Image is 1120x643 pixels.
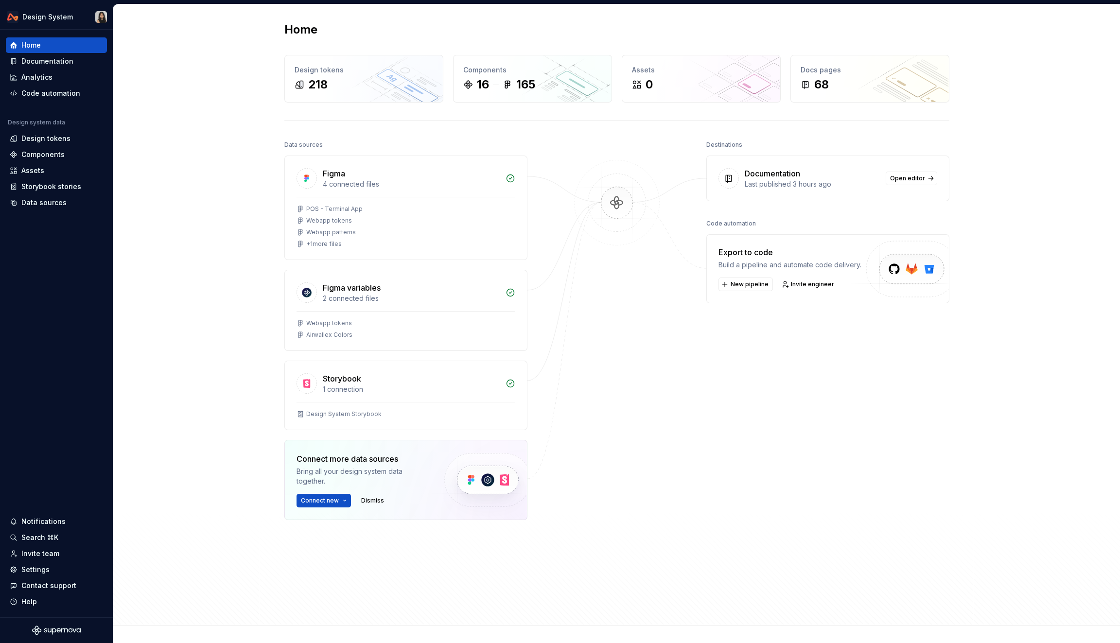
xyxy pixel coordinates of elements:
[323,373,361,384] div: Storybook
[779,278,839,291] a: Invite engineer
[323,179,500,189] div: 4 connected files
[306,205,363,213] div: POS - Terminal App
[2,6,111,27] button: Design SystemXiangjun
[6,195,107,210] a: Data sources
[6,37,107,53] a: Home
[21,581,76,591] div: Contact support
[284,156,527,260] a: Figma4 connected filesPOS - Terminal AppWebapp tokensWebapp patterns+1more files
[284,361,527,430] a: Storybook1 connectionDesign System Storybook
[301,497,339,504] span: Connect new
[323,294,500,303] div: 2 connected files
[463,65,602,75] div: Components
[284,55,443,103] a: Design tokens218
[6,53,107,69] a: Documentation
[21,182,81,191] div: Storybook stories
[6,147,107,162] a: Components
[7,11,18,23] img: 0733df7c-e17f-4421-95a9-ced236ef1ff0.png
[646,77,653,92] div: 0
[308,77,328,92] div: 218
[745,168,800,179] div: Documentation
[284,270,527,351] a: Figma variables2 connected filesWebapp tokensAirwallex Colors
[6,546,107,561] a: Invite team
[6,70,107,85] a: Analytics
[6,562,107,577] a: Settings
[21,150,65,159] div: Components
[21,56,73,66] div: Documentation
[731,280,769,288] span: New pipeline
[632,65,770,75] div: Assets
[297,494,351,507] button: Connect new
[21,88,80,98] div: Code automation
[357,494,388,507] button: Dismiss
[297,453,428,465] div: Connect more data sources
[306,410,382,418] div: Design System Storybook
[21,565,50,574] div: Settings
[21,198,67,208] div: Data sources
[718,246,861,258] div: Export to code
[32,626,81,635] svg: Supernova Logo
[516,77,535,92] div: 165
[6,163,107,178] a: Assets
[6,530,107,545] button: Search ⌘K
[718,260,861,270] div: Build a pipeline and automate code delivery.
[306,319,352,327] div: Webapp tokens
[323,282,381,294] div: Figma variables
[297,467,428,486] div: Bring all your design system data together.
[323,384,500,394] div: 1 connection
[801,65,939,75] div: Docs pages
[284,138,323,152] div: Data sources
[306,217,352,225] div: Webapp tokens
[95,11,107,23] img: Xiangjun
[306,228,356,236] div: Webapp patterns
[361,497,384,504] span: Dismiss
[21,166,44,175] div: Assets
[6,514,107,529] button: Notifications
[622,55,781,103] a: Assets0
[21,533,58,542] div: Search ⌘K
[890,174,925,182] span: Open editor
[284,22,317,37] h2: Home
[6,594,107,609] button: Help
[21,549,59,558] div: Invite team
[706,217,756,230] div: Code automation
[21,517,66,526] div: Notifications
[6,578,107,593] button: Contact support
[22,12,73,22] div: Design System
[886,172,937,185] a: Open editor
[323,168,345,179] div: Figma
[21,597,37,607] div: Help
[6,179,107,194] a: Storybook stories
[706,138,742,152] div: Destinations
[306,331,352,339] div: Airwallex Colors
[453,55,612,103] a: Components16165
[21,40,41,50] div: Home
[21,72,52,82] div: Analytics
[295,65,433,75] div: Design tokens
[306,240,342,248] div: + 1 more files
[8,119,65,126] div: Design system data
[6,131,107,146] a: Design tokens
[745,179,880,189] div: Last published 3 hours ago
[477,77,489,92] div: 16
[6,86,107,101] a: Code automation
[814,77,829,92] div: 68
[790,55,949,103] a: Docs pages68
[21,134,70,143] div: Design tokens
[791,280,834,288] span: Invite engineer
[718,278,773,291] button: New pipeline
